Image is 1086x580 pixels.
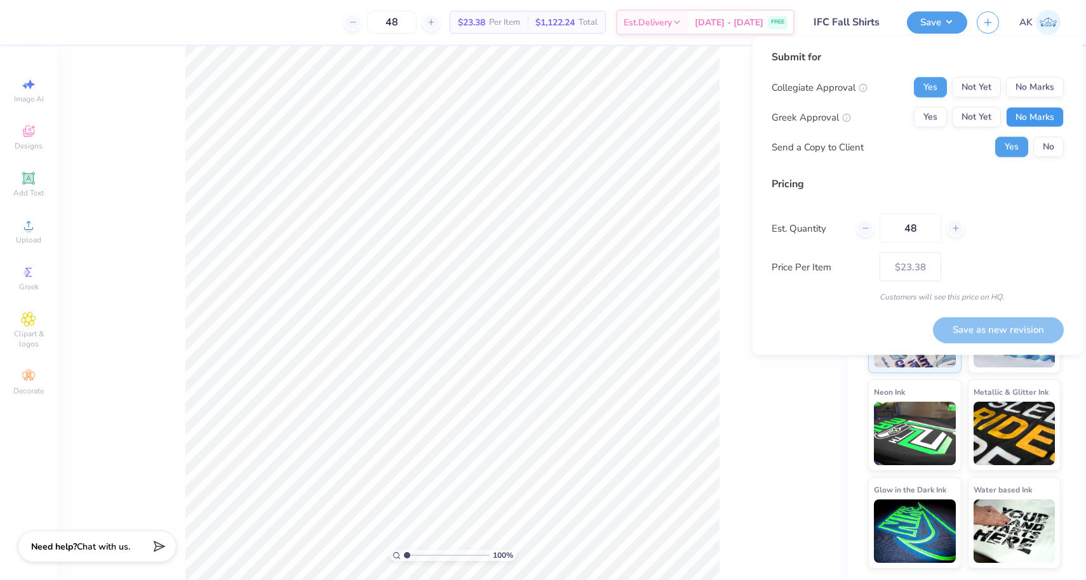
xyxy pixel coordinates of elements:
div: Pricing [772,176,1064,192]
span: $23.38 [458,16,485,29]
button: Save [907,11,967,34]
input: Untitled Design [804,10,897,35]
span: Neon Ink [874,385,905,399]
span: $1,122.24 [535,16,575,29]
strong: Need help? [31,541,77,553]
img: Ava Klick [1036,10,1061,35]
button: No [1033,137,1064,157]
span: Designs [15,141,43,151]
input: – – [367,11,417,34]
div: Submit for [772,49,1064,65]
button: Yes [995,137,1028,157]
div: Send a Copy to Client [772,140,864,154]
div: Customers will see this price on HQ. [772,291,1064,303]
label: Price Per Item [772,260,870,274]
button: No Marks [1006,77,1064,98]
span: Upload [16,235,41,245]
button: Not Yet [952,77,1001,98]
span: [DATE] - [DATE] [695,16,763,29]
button: Yes [914,77,947,98]
span: Water based Ink [974,483,1032,496]
button: No Marks [1006,107,1064,128]
label: Est. Quantity [772,221,847,235]
span: 100 % [493,550,513,561]
img: Glow in the Dark Ink [874,499,956,563]
div: Greek Approval [772,110,851,124]
span: Greek [19,282,39,292]
img: Water based Ink [974,499,1056,563]
div: Collegiate Approval [772,80,868,95]
button: Not Yet [952,107,1001,128]
img: Metallic & Glitter Ink [974,402,1056,465]
a: AK [1019,10,1061,35]
input: – – [880,214,941,243]
span: Decorate [13,386,44,396]
span: AK [1019,15,1033,30]
span: Est. Delivery [624,16,672,29]
span: Metallic & Glitter Ink [974,385,1049,399]
img: Neon Ink [874,402,956,465]
span: Glow in the Dark Ink [874,483,946,496]
span: Add Text [13,188,44,198]
button: Yes [914,107,947,128]
span: Per Item [489,16,520,29]
span: Chat with us. [77,541,130,553]
span: Clipart & logos [6,329,51,349]
span: Image AI [14,94,44,104]
span: FREE [771,18,784,27]
span: Total [579,16,598,29]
